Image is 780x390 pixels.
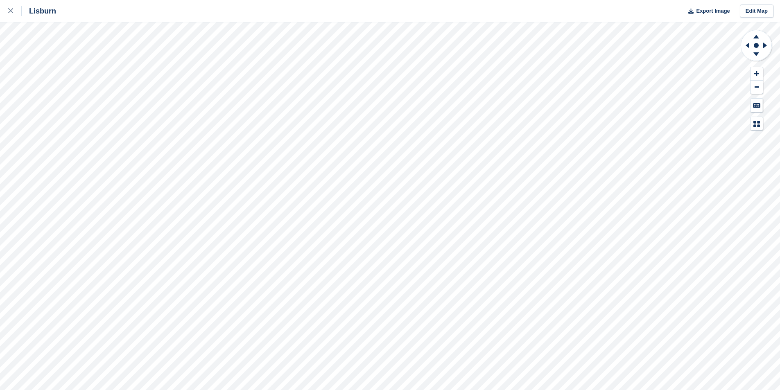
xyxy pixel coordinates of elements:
[751,117,763,131] button: Map Legend
[751,99,763,112] button: Keyboard Shortcuts
[751,67,763,81] button: Zoom In
[696,7,730,15] span: Export Image
[683,5,730,18] button: Export Image
[740,5,773,18] a: Edit Map
[751,81,763,94] button: Zoom Out
[22,6,56,16] div: Lisburn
